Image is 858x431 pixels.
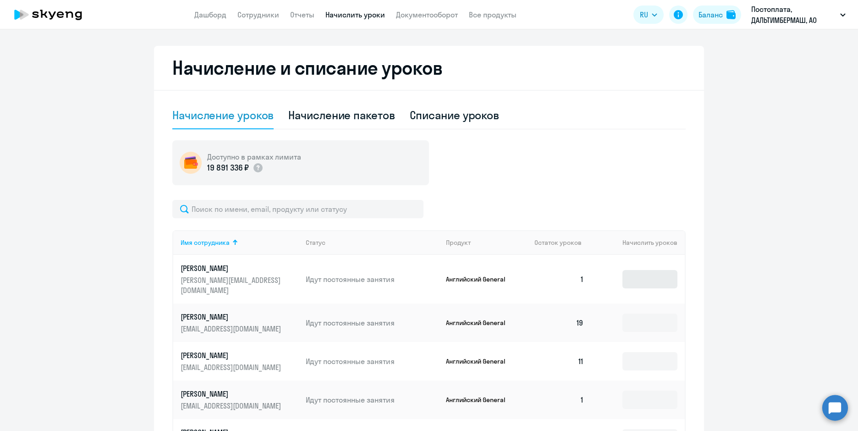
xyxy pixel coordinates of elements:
td: 11 [527,342,591,381]
p: [PERSON_NAME] [181,389,283,399]
a: [PERSON_NAME][EMAIL_ADDRESS][DOMAIN_NAME] [181,389,298,411]
h5: Доступно в рамках лимита [207,152,301,162]
p: Английский General [446,319,515,327]
p: Английский General [446,275,515,283]
p: Идут постоянные занятия [306,395,439,405]
a: [PERSON_NAME][EMAIL_ADDRESS][DOMAIN_NAME] [181,350,298,372]
div: Продукт [446,238,528,247]
div: Начисление пакетов [288,108,395,122]
p: Постоплата, ДАЛЬТИМБЕРМАШ, АО [751,4,836,26]
a: [PERSON_NAME][EMAIL_ADDRESS][DOMAIN_NAME] [181,312,298,334]
div: Продукт [446,238,471,247]
td: 1 [527,255,591,304]
div: Имя сотрудника [181,238,230,247]
button: RU [633,6,664,24]
a: Дашборд [194,10,226,19]
a: Начислить уроки [325,10,385,19]
img: balance [726,10,736,19]
a: Отчеты [290,10,314,19]
div: Статус [306,238,439,247]
input: Поиск по имени, email, продукту или статусу [172,200,423,218]
div: Баланс [698,9,723,20]
span: Остаток уроков [534,238,582,247]
span: RU [640,9,648,20]
p: Английский General [446,396,515,404]
a: Сотрудники [237,10,279,19]
p: [PERSON_NAME] [181,263,283,273]
td: 19 [527,304,591,342]
a: Документооборот [396,10,458,19]
a: Все продукты [469,10,517,19]
p: 19 891 336 ₽ [207,162,249,174]
p: [PERSON_NAME] [181,312,283,322]
img: wallet-circle.png [180,152,202,174]
p: Идут постоянные занятия [306,274,439,284]
h2: Начисление и списание уроков [172,57,686,79]
div: Статус [306,238,325,247]
th: Начислить уроков [591,230,685,255]
a: [PERSON_NAME][PERSON_NAME][EMAIL_ADDRESS][DOMAIN_NAME] [181,263,298,295]
div: Остаток уроков [534,238,591,247]
button: Постоплата, ДАЛЬТИМБЕРМАШ, АО [747,4,850,26]
td: 1 [527,381,591,419]
p: [PERSON_NAME][EMAIL_ADDRESS][DOMAIN_NAME] [181,275,283,295]
button: Балансbalance [693,6,741,24]
p: Идут постоянные занятия [306,356,439,366]
p: [EMAIL_ADDRESS][DOMAIN_NAME] [181,362,283,372]
div: Имя сотрудника [181,238,298,247]
p: Английский General [446,357,515,365]
p: [EMAIL_ADDRESS][DOMAIN_NAME] [181,401,283,411]
div: Списание уроков [410,108,500,122]
div: Начисление уроков [172,108,274,122]
p: [EMAIL_ADDRESS][DOMAIN_NAME] [181,324,283,334]
p: [PERSON_NAME] [181,350,283,360]
p: Идут постоянные занятия [306,318,439,328]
